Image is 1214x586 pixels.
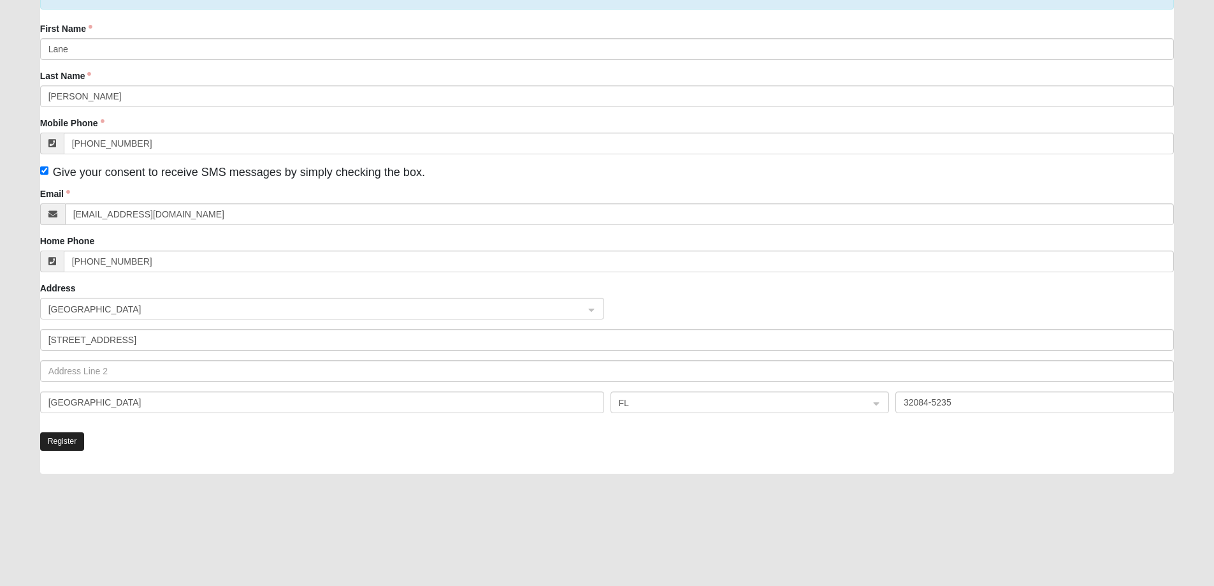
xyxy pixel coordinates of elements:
label: Home Phone [40,235,95,247]
label: Last Name [40,70,92,82]
label: Address [40,282,76,295]
input: City [40,392,604,413]
label: Mobile Phone [40,117,105,129]
label: Email [40,187,70,200]
span: Give your consent to receive SMS messages by simply checking the box. [53,166,425,179]
span: United States [48,302,573,316]
input: Zip [895,392,1174,413]
label: First Name [40,22,92,35]
input: Address Line 1 [40,329,1174,351]
input: Address Line 2 [40,360,1174,382]
button: Register [40,432,85,451]
input: Give your consent to receive SMS messages by simply checking the box. [40,166,48,175]
span: FL [619,396,858,410]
